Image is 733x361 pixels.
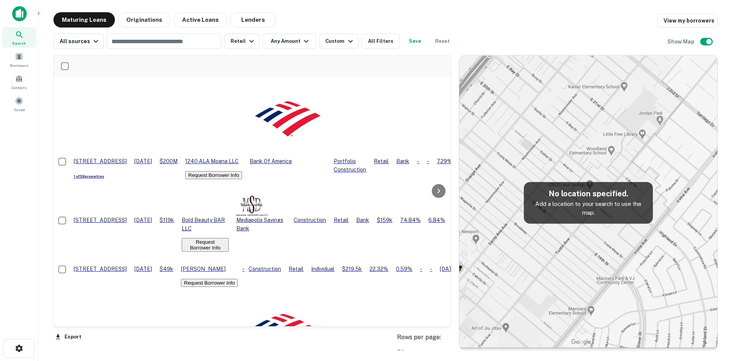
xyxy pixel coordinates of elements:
[53,12,115,28] button: Maturing Loans
[530,199,647,217] p: Add a location to your search to use the map.
[294,216,326,224] div: This loan purpose was for construction
[2,94,36,114] a: Saved
[160,265,173,273] p: $49k
[160,157,178,165] p: $200M
[334,216,349,224] p: Retail
[236,195,286,233] div: Mediapolis Savings Bank
[118,12,171,28] button: Originations
[440,265,457,273] p: [DATE]
[334,157,366,165] div: This is a portfolio loan with 38 properties
[74,265,127,273] p: [STREET_ADDRESS]
[60,37,100,46] div: All sources
[53,34,104,49] button: All sources
[242,264,244,274] p: -
[400,217,421,223] span: 74.84%
[356,216,369,224] p: Bank
[430,34,455,49] button: Reset
[185,171,242,179] button: Request Borrower Info
[182,238,229,252] button: Request Borrower Info
[74,216,127,224] p: [STREET_ADDRESS]
[181,279,238,287] button: Request Borrower Info
[396,157,409,165] p: Bank
[319,34,358,49] button: Custom
[53,331,83,343] button: Export
[403,34,427,49] button: Save your search to get updates of matches that match your search criteria.
[224,34,260,49] button: Retail
[311,265,334,273] p: Individual
[134,157,152,165] p: [DATE]
[2,49,36,70] a: Borrowers
[657,14,718,28] a: View my borrowers
[427,158,429,164] span: -
[12,6,27,21] img: capitalize-icon.png
[377,216,392,224] p: $159k
[134,265,152,273] p: [DATE]
[374,157,389,165] p: Retail
[185,157,242,165] p: 1240 ALA Moana LLC
[236,195,268,216] img: picture
[362,34,400,49] button: All Filters
[74,174,127,180] h6: 1 of 38 properties
[342,265,362,273] p: $219.5k
[10,62,28,68] span: Borrowers
[420,265,422,273] p: -
[370,266,388,272] span: 22.32%
[2,27,36,48] a: Search
[459,55,717,350] img: map-placeholder.webp
[396,265,412,273] p: 0.59%
[397,333,451,342] p: Rows per page:
[695,300,733,337] iframe: Chat Widget
[428,216,445,224] p: 6.84%
[160,216,174,224] p: $119k
[530,188,647,199] h5: No location specified.
[182,216,229,233] p: Bold Beauty BAR LLC
[430,265,432,273] p: -
[397,348,451,357] div: 50
[250,81,326,157] img: picture
[325,37,355,46] div: Custom
[181,265,238,273] p: [PERSON_NAME]
[74,157,127,165] p: [STREET_ADDRESS]
[334,165,366,174] div: This loan purpose was for construction
[12,40,26,46] span: Search
[2,71,36,92] a: Contacts
[263,34,316,49] button: Any Amount
[230,12,276,28] button: Lenders
[14,107,25,113] span: Saved
[250,81,326,165] div: Bank Of America
[667,37,696,46] h6: Show Map
[417,157,419,165] p: -
[11,84,27,91] span: Contacts
[249,265,281,273] div: This loan purpose was for construction
[134,216,152,224] p: [DATE]
[174,12,227,28] button: Active Loans
[289,265,304,273] p: Retail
